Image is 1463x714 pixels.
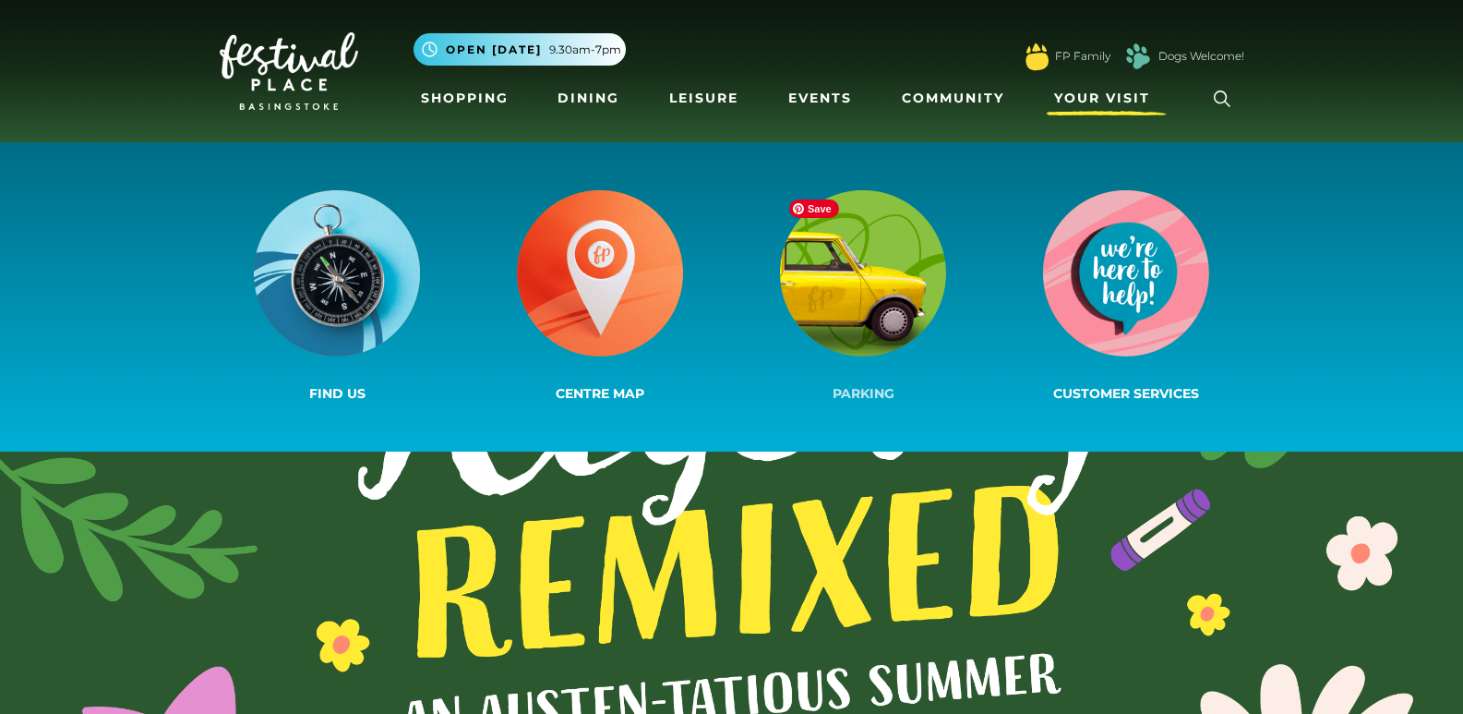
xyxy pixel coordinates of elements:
a: Events [781,81,859,115]
a: Leisure [662,81,746,115]
a: Find us [206,187,469,407]
span: Your Visit [1054,89,1150,108]
span: Save [789,200,839,218]
span: Customer Services [1053,385,1199,402]
button: Open [DATE] 9.30am-7pm [414,33,626,66]
span: 9.30am-7pm [549,42,621,58]
a: FP Family [1055,48,1110,65]
a: Customer Services [995,187,1258,407]
a: Centre Map [469,187,732,407]
a: Dogs Welcome! [1158,48,1244,65]
a: Parking [732,187,995,407]
span: Open [DATE] [446,42,542,58]
img: Festival Place Logo [220,32,358,110]
span: Find us [309,385,366,402]
a: Your Visit [1047,81,1167,115]
span: Parking [833,385,894,402]
span: Centre Map [556,385,644,402]
a: Dining [550,81,627,115]
a: Shopping [414,81,516,115]
a: Community [894,81,1012,115]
